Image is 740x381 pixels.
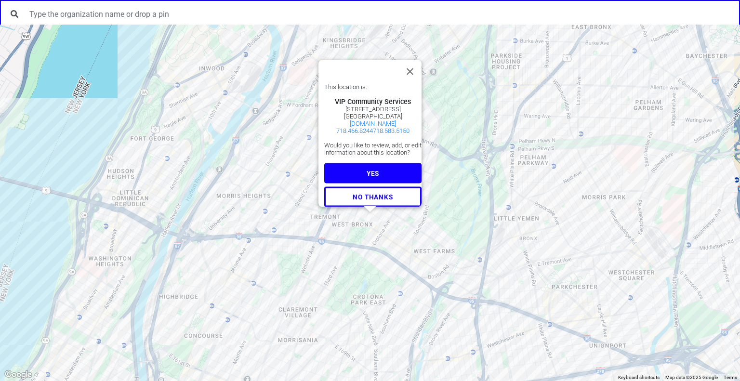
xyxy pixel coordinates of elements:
span: YES [367,170,379,177]
a: [DOMAIN_NAME] [350,120,396,127]
button: Keyboard shortcuts [618,374,660,381]
a: Open this area in Google Maps (opens a new window) [2,368,34,381]
button: Close [398,60,422,83]
a: Terms (opens in new tab) [724,375,737,380]
button: NO THANKS [324,186,422,207]
a: 718.583.5150 [373,127,410,134]
span: NO THANKS [353,193,393,200]
input: Type the organization name or drop a pin [24,5,735,23]
img: Google [2,368,34,381]
a: 718.466.8244 [336,127,373,134]
div: This location is: [324,83,422,91]
span: Map data ©2025 Google [665,375,718,380]
div: Would you like to review, add, or edit information about this location? [324,142,422,156]
div: [STREET_ADDRESS] [324,105,422,113]
div: VIP Community Services [324,98,422,105]
button: YES [324,163,422,184]
div: [GEOGRAPHIC_DATA] [324,113,422,120]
